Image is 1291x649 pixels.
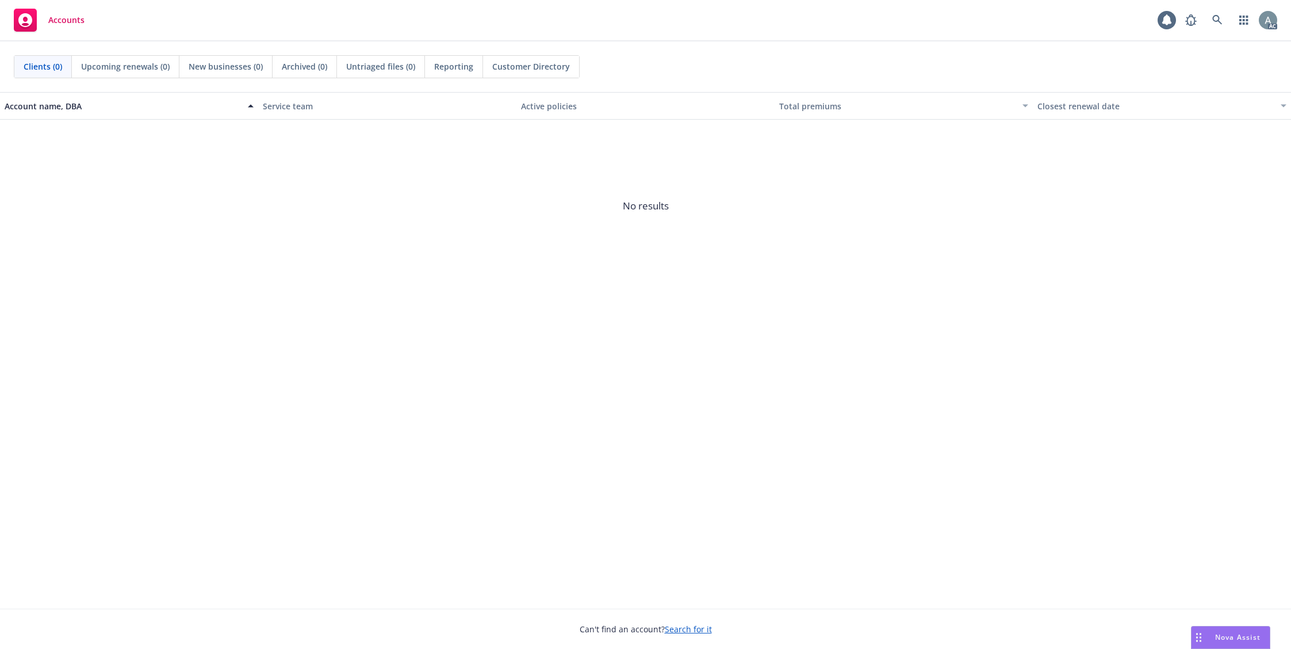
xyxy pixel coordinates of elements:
button: Nova Assist [1191,626,1270,649]
span: Untriaged files (0) [346,60,415,72]
div: Active policies [521,100,770,112]
a: Report a Bug [1179,9,1202,32]
a: Search [1206,9,1229,32]
a: Switch app [1232,9,1255,32]
span: Upcoming renewals (0) [81,60,170,72]
span: Nova Assist [1215,632,1261,642]
button: Active policies [516,92,775,120]
div: Account name, DBA [5,100,241,112]
div: Service team [263,100,512,112]
img: photo [1259,11,1277,29]
span: Can't find an account? [580,623,712,635]
button: Service team [258,92,516,120]
span: Customer Directory [492,60,570,72]
span: New businesses (0) [189,60,263,72]
div: Closest renewal date [1037,100,1274,112]
a: Accounts [9,4,89,36]
span: Clients (0) [24,60,62,72]
button: Total premiums [775,92,1033,120]
span: Archived (0) [282,60,327,72]
button: Closest renewal date [1033,92,1291,120]
span: Accounts [48,16,85,25]
div: Total premiums [779,100,1016,112]
a: Search for it [665,624,712,635]
span: Reporting [434,60,473,72]
div: Drag to move [1192,627,1206,648]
